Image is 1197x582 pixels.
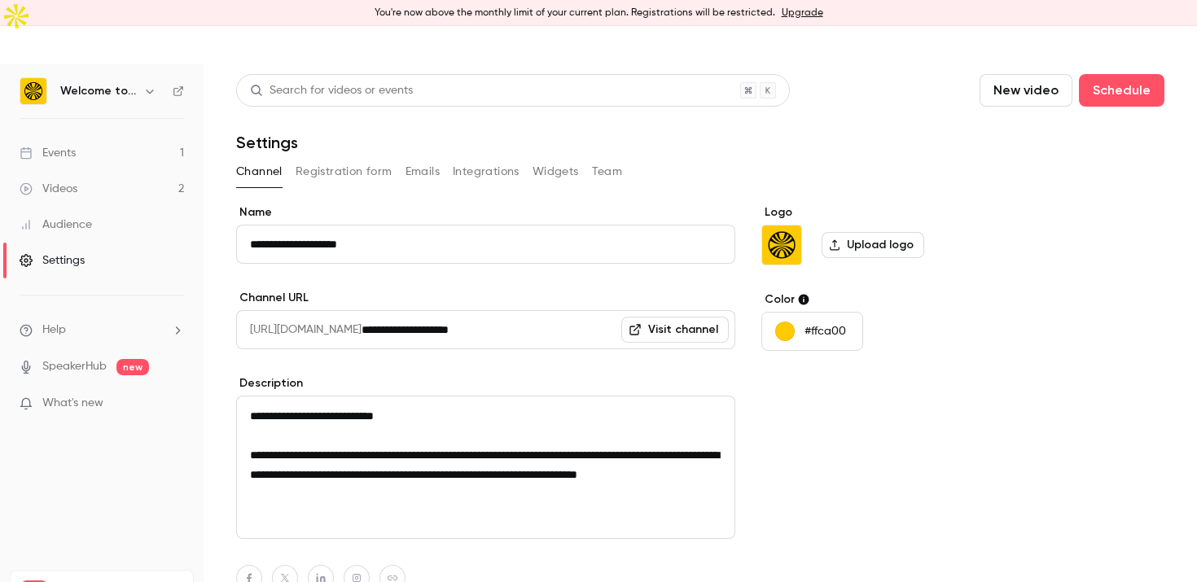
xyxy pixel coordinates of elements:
button: Integrations [453,159,520,185]
label: Name [236,204,735,221]
p: #ffca00 [805,323,846,339]
a: Upgrade [782,7,823,20]
span: [URL][DOMAIN_NAME] [236,310,362,349]
button: Schedule [1079,74,1164,107]
button: Emails [406,159,440,185]
a: Visit channel [621,317,729,343]
img: Welcome to the Jungle [20,78,46,104]
img: Welcome to the Jungle [762,225,801,265]
a: SpeakerHub [42,358,107,375]
button: #ffca00 [761,312,863,351]
label: Logo [761,204,1011,221]
h6: Welcome to the Jungle [60,83,137,99]
button: Team [592,159,623,185]
button: Widgets [533,159,579,185]
button: New video [980,74,1072,107]
iframe: Noticeable Trigger [164,396,184,411]
div: Events [20,145,76,161]
label: Channel URL [236,290,735,306]
label: Color [761,291,1011,308]
div: Settings [20,252,85,269]
label: Upload logo [822,232,924,258]
span: Help [42,322,66,339]
label: Description [236,375,735,392]
div: Search for videos or events [250,82,413,99]
section: Logo [761,204,1011,265]
span: What's new [42,395,103,412]
div: Videos [20,181,77,197]
h1: Settings [236,133,298,152]
li: help-dropdown-opener [20,322,184,339]
div: Audience [20,217,92,233]
button: Registration form [296,159,392,185]
span: new [116,359,149,375]
button: Channel [236,159,283,185]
